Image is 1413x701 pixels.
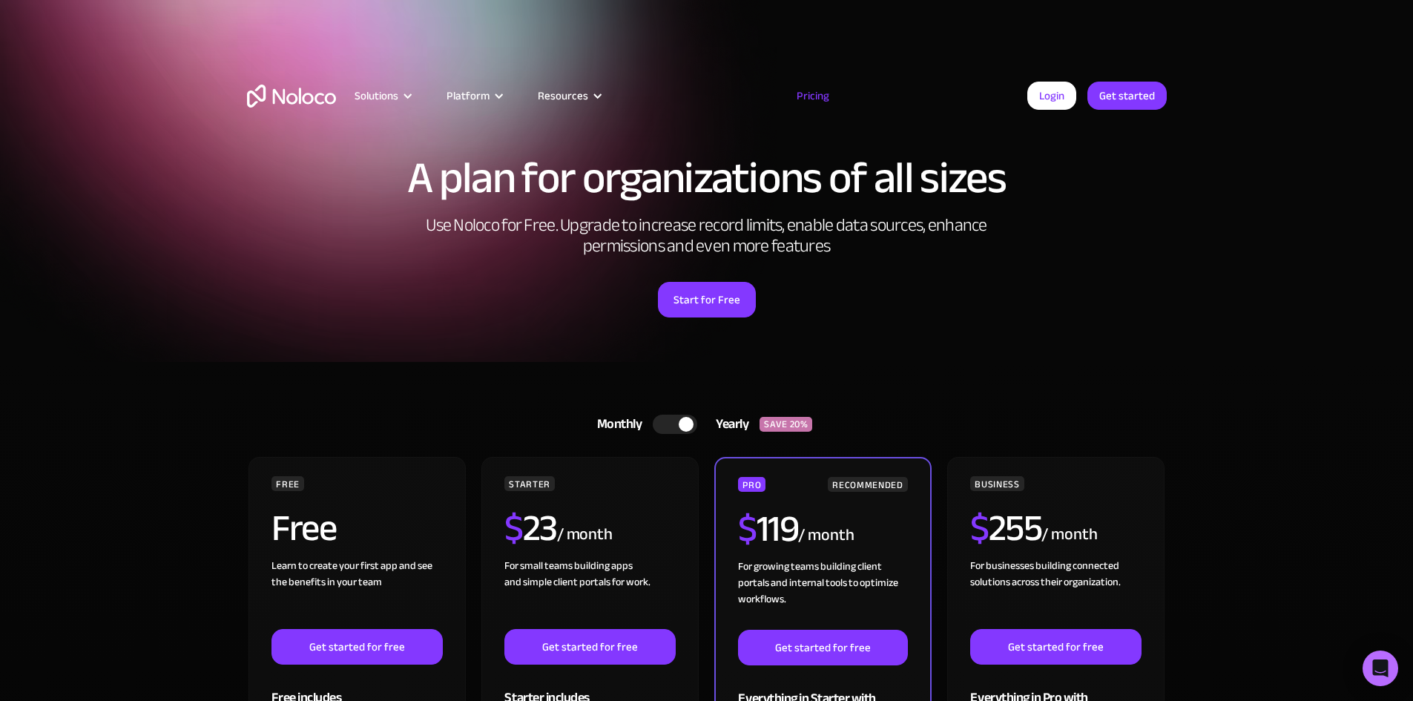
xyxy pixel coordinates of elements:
span: $ [504,493,523,563]
div: Open Intercom Messenger [1363,651,1398,686]
h2: 119 [738,510,798,547]
div: SAVE 20% [760,417,812,432]
h2: 23 [504,510,557,547]
div: Learn to create your first app and see the benefits in your team ‍ [271,558,442,629]
div: For businesses building connected solutions across their organization. ‍ [970,558,1141,629]
div: Platform [447,86,490,105]
span: $ [970,493,989,563]
div: Solutions [355,86,398,105]
a: Login [1027,82,1076,110]
h1: A plan for organizations of all sizes [247,156,1167,200]
a: Get started for free [504,629,675,665]
div: STARTER [504,476,554,491]
a: Pricing [778,86,848,105]
div: FREE [271,476,304,491]
span: $ [738,494,757,564]
div: / month [1041,523,1097,547]
h2: 255 [970,510,1041,547]
h2: Use Noloco for Free. Upgrade to increase record limits, enable data sources, enhance permissions ... [410,215,1004,257]
a: Start for Free [658,282,756,317]
a: Get started [1087,82,1167,110]
div: For small teams building apps and simple client portals for work. ‍ [504,558,675,629]
div: PRO [738,477,765,492]
div: Yearly [697,413,760,435]
a: Get started for free [970,629,1141,665]
div: RECOMMENDED [828,477,907,492]
div: For growing teams building client portals and internal tools to optimize workflows. [738,559,907,630]
div: Platform [428,86,519,105]
a: Get started for free [271,629,442,665]
a: home [247,85,336,108]
a: Get started for free [738,630,907,665]
div: BUSINESS [970,476,1024,491]
div: / month [798,524,854,547]
h2: Free [271,510,336,547]
div: Monthly [579,413,653,435]
div: / month [557,523,613,547]
div: Resources [519,86,618,105]
div: Resources [538,86,588,105]
div: Solutions [336,86,428,105]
